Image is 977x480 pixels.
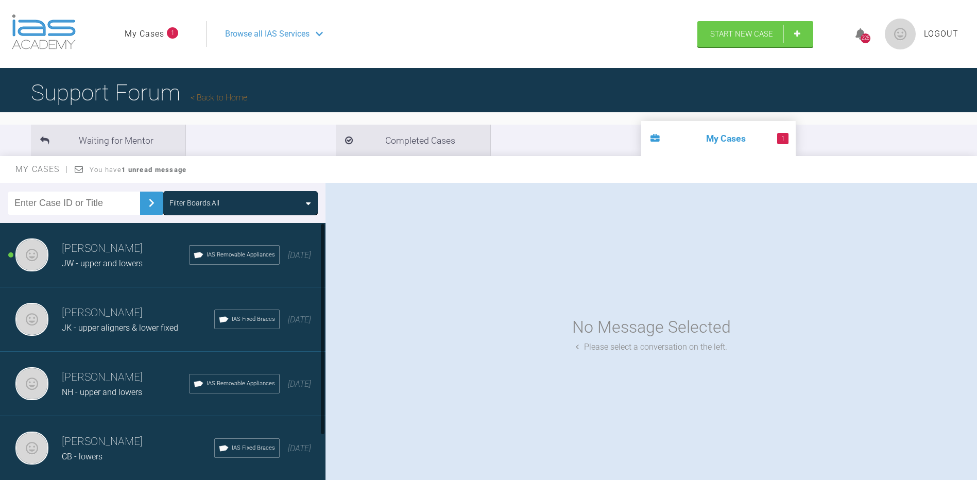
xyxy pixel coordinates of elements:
div: Please select a conversation on the left. [576,340,727,354]
span: IAS Fixed Braces [232,443,275,453]
div: No Message Selected [572,314,731,340]
a: Start New Case [697,21,813,47]
input: Enter Case ID or Title [8,192,140,215]
span: NH - upper and lowers [62,387,142,397]
div: Filter Boards: All [169,197,219,209]
img: chevronRight.28bd32b0.svg [143,195,160,211]
a: Logout [924,27,958,41]
strong: 1 unread message [122,166,186,174]
li: Waiting for Mentor [31,125,185,156]
span: Start New Case [710,29,773,39]
h1: Support Forum [31,75,247,111]
img: logo-light.3e3ef733.png [12,14,76,49]
span: You have [90,166,187,174]
span: CB - lowers [62,452,102,461]
li: Completed Cases [336,125,490,156]
span: 1 [777,133,789,144]
a: Back to Home [191,93,247,102]
div: 228 [861,33,870,43]
span: [DATE] [288,379,311,389]
h3: [PERSON_NAME] [62,240,189,258]
img: Peter Steele [15,238,48,271]
img: Peter Steele [15,432,48,465]
span: My Cases [15,164,68,174]
span: [DATE] [288,250,311,260]
h3: [PERSON_NAME] [62,369,189,386]
span: IAS Fixed Braces [232,315,275,324]
img: Peter Steele [15,367,48,400]
img: Peter Steele [15,303,48,336]
a: My Cases [125,27,164,41]
span: JK - upper aligners & lower fixed [62,323,178,333]
span: Browse all IAS Services [225,27,310,41]
span: IAS Removable Appliances [207,379,275,388]
span: [DATE] [288,443,311,453]
span: 1 [167,27,178,39]
img: profile.png [885,19,916,49]
span: JW - upper and lowers [62,259,143,268]
span: [DATE] [288,315,311,324]
span: IAS Removable Appliances [207,250,275,260]
h3: [PERSON_NAME] [62,304,214,322]
h3: [PERSON_NAME] [62,433,214,451]
li: My Cases [641,121,796,156]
